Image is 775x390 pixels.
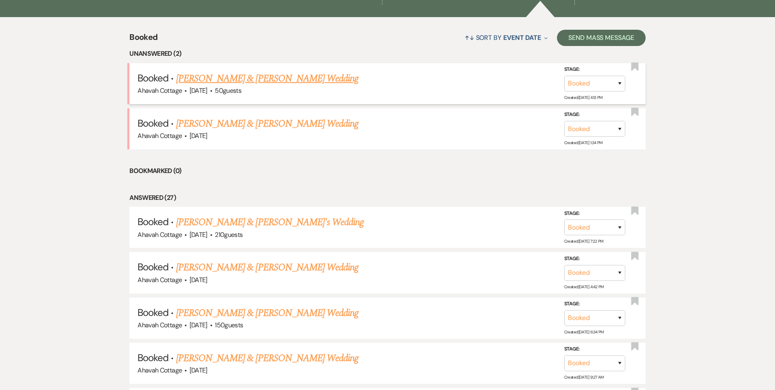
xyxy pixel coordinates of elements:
[215,321,243,329] span: 150 guests
[564,254,625,263] label: Stage:
[138,72,168,84] span: Booked
[564,209,625,218] label: Stage:
[190,366,207,375] span: [DATE]
[564,375,604,380] span: Created: [DATE] 9:27 AM
[564,284,604,289] span: Created: [DATE] 4:42 PM
[215,86,241,95] span: 50 guests
[138,366,182,375] span: Ahavah Cottage
[465,33,474,42] span: ↑↓
[176,306,358,320] a: [PERSON_NAME] & [PERSON_NAME] Wedding
[564,110,625,119] label: Stage:
[564,65,625,74] label: Stage:
[557,30,646,46] button: Send Mass Message
[176,116,358,131] a: [PERSON_NAME] & [PERSON_NAME] Wedding
[564,239,603,244] span: Created: [DATE] 7:22 PM
[129,166,646,176] li: Bookmarked (0)
[129,193,646,203] li: Answered (27)
[176,215,364,230] a: [PERSON_NAME] & [PERSON_NAME]'s Wedding
[138,261,168,273] span: Booked
[564,95,603,100] span: Created: [DATE] 4:13 PM
[138,321,182,329] span: Ahavah Cottage
[138,306,168,319] span: Booked
[564,329,604,335] span: Created: [DATE] 6:34 PM
[138,351,168,364] span: Booked
[461,27,551,48] button: Sort By Event Date
[190,321,207,329] span: [DATE]
[129,48,646,59] li: Unanswered (2)
[190,86,207,95] span: [DATE]
[503,33,541,42] span: Event Date
[190,276,207,284] span: [DATE]
[215,230,242,239] span: 210 guests
[129,31,157,48] span: Booked
[190,230,207,239] span: [DATE]
[138,215,168,228] span: Booked
[176,260,358,275] a: [PERSON_NAME] & [PERSON_NAME] Wedding
[138,131,182,140] span: Ahavah Cottage
[138,86,182,95] span: Ahavah Cottage
[564,140,603,145] span: Created: [DATE] 1:34 PM
[564,300,625,309] label: Stage:
[176,71,358,86] a: [PERSON_NAME] & [PERSON_NAME] Wedding
[138,117,168,129] span: Booked
[176,351,358,366] a: [PERSON_NAME] & [PERSON_NAME] Wedding
[190,131,207,140] span: [DATE]
[564,345,625,354] label: Stage:
[138,276,182,284] span: Ahavah Cottage
[138,230,182,239] span: Ahavah Cottage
